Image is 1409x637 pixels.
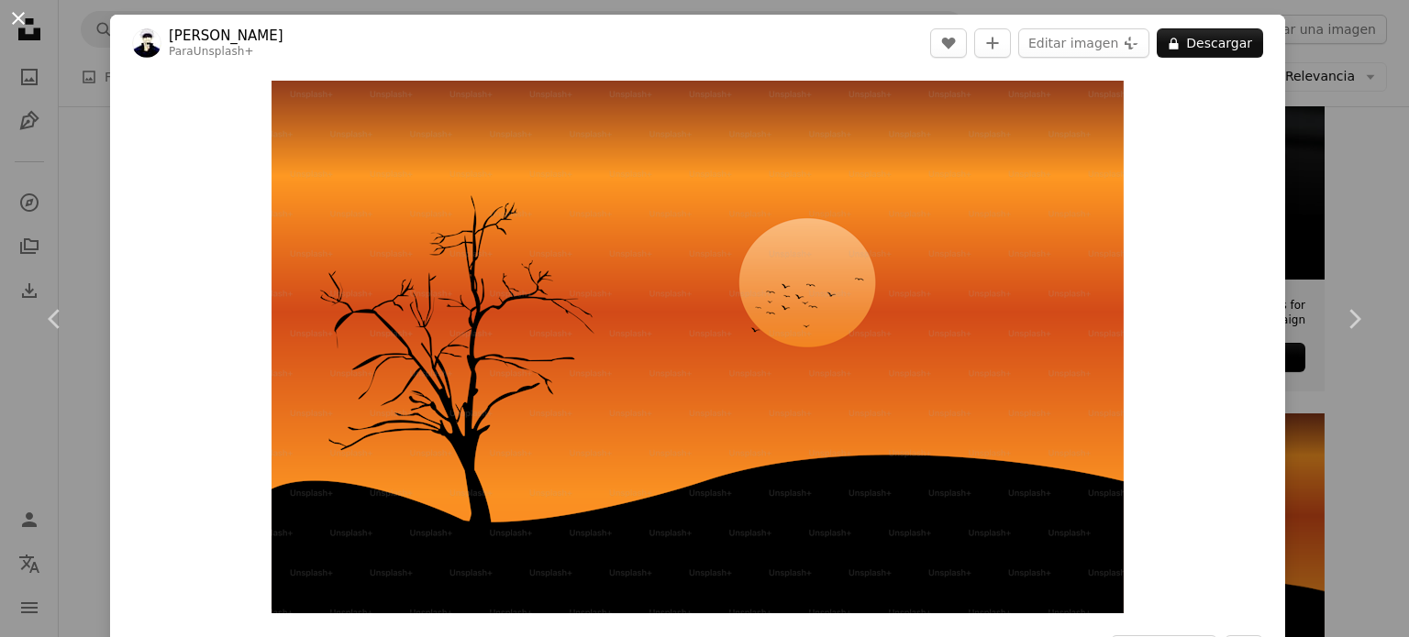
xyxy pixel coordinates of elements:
[1018,28,1149,58] button: Editar imagen
[169,27,283,45] a: [PERSON_NAME]
[1299,231,1409,407] a: Siguiente
[272,81,1124,613] img: Una puesta de sol con un árbol solitario en primer plano
[194,45,254,58] a: Unsplash+
[272,81,1124,613] button: Ampliar en esta imagen
[1157,28,1263,58] button: Descargar
[930,28,967,58] button: Me gusta
[132,28,161,58] img: Ve al perfil de Ritu Dahiya
[974,28,1011,58] button: Añade a la colección
[169,45,283,60] div: Para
